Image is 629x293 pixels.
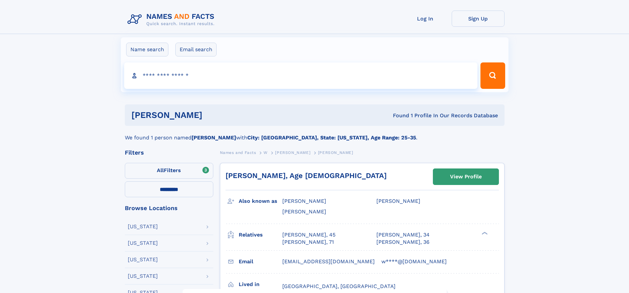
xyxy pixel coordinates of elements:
a: [PERSON_NAME] [275,148,310,157]
img: Logo Names and Facts [125,11,220,28]
h3: Email [239,256,282,267]
div: [US_STATE] [128,224,158,229]
a: Sign Up [452,11,505,27]
h3: Also known as [239,196,282,207]
a: [PERSON_NAME], 45 [282,231,335,238]
a: View Profile [433,169,499,185]
a: [PERSON_NAME], 71 [282,238,334,246]
label: Filters [125,163,213,179]
span: W [263,150,268,155]
span: [PERSON_NAME] [318,150,353,155]
div: Browse Locations [125,205,213,211]
h3: Relatives [239,229,282,240]
div: [US_STATE] [128,240,158,246]
a: [PERSON_NAME], Age [DEMOGRAPHIC_DATA] [226,171,387,180]
span: All [157,167,164,173]
b: [PERSON_NAME] [192,134,236,141]
label: Email search [175,43,217,56]
input: search input [124,62,478,89]
div: View Profile [450,169,482,184]
div: Filters [125,150,213,156]
a: [PERSON_NAME], 36 [376,238,430,246]
span: [PERSON_NAME] [376,198,420,204]
div: Found 1 Profile In Our Records Database [297,112,498,119]
span: [EMAIL_ADDRESS][DOMAIN_NAME] [282,258,375,265]
div: [US_STATE] [128,257,158,262]
h1: [PERSON_NAME] [131,111,298,119]
a: Names and Facts [220,148,256,157]
div: ❯ [480,231,488,235]
div: We found 1 person named with . [125,126,505,142]
span: [PERSON_NAME] [282,208,326,215]
div: [US_STATE] [128,274,158,279]
span: [PERSON_NAME] [282,198,326,204]
button: Search Button [480,62,505,89]
span: [PERSON_NAME] [275,150,310,155]
h3: Lived in [239,279,282,290]
b: City: [GEOGRAPHIC_DATA], State: [US_STATE], Age Range: 25-35 [247,134,416,141]
a: [PERSON_NAME], 34 [376,231,430,238]
a: W [263,148,268,157]
a: Log In [399,11,452,27]
span: [GEOGRAPHIC_DATA], [GEOGRAPHIC_DATA] [282,283,396,289]
label: Name search [126,43,168,56]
